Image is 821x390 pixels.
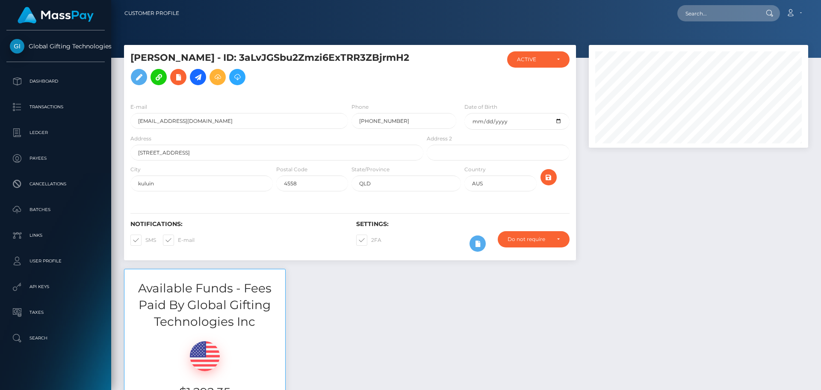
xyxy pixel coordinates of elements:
[163,235,195,246] label: E-mail
[507,51,570,68] button: ACTIVE
[10,306,101,319] p: Taxes
[18,7,94,24] img: MassPay Logo
[6,42,105,50] span: Global Gifting Technologies Inc
[10,101,101,113] p: Transactions
[10,280,101,293] p: API Keys
[190,69,206,85] a: Initiate Payout
[356,235,381,246] label: 2FA
[498,231,570,247] button: Do not require
[10,332,101,345] p: Search
[10,255,101,268] p: User Profile
[10,75,101,88] p: Dashboard
[10,178,101,191] p: Cancellations
[6,71,105,92] a: Dashboard
[130,220,343,228] h6: Notifications:
[6,148,105,169] a: Payees
[10,203,101,216] p: Batches
[130,235,156,246] label: SMS
[130,103,147,111] label: E-mail
[677,5,758,21] input: Search...
[6,96,105,118] a: Transactions
[6,302,105,323] a: Taxes
[130,51,419,89] h5: [PERSON_NAME] - ID: 3aLvJGSbu2Zmzi6ExTRR3ZBjrmH2
[508,236,550,243] div: Do not require
[6,173,105,195] a: Cancellations
[517,56,550,63] div: ACTIVE
[10,152,101,165] p: Payees
[124,280,285,330] h3: Available Funds - Fees Paid By Global Gifting Technologies Inc
[351,103,369,111] label: Phone
[6,122,105,143] a: Ledger
[10,126,101,139] p: Ledger
[464,166,486,173] label: Country
[427,135,452,143] label: Address 2
[6,225,105,246] a: Links
[10,229,101,242] p: Links
[276,166,307,173] label: Postal Code
[351,166,390,173] label: State/Province
[6,276,105,298] a: API Keys
[6,327,105,349] a: Search
[356,220,569,228] h6: Settings:
[6,199,105,220] a: Batches
[10,39,24,54] img: Global Gifting Technologies Inc
[130,166,141,173] label: City
[130,135,151,143] label: Address
[124,4,179,22] a: Customer Profile
[190,341,220,371] img: USD.png
[464,103,497,111] label: Date of Birth
[6,250,105,272] a: User Profile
